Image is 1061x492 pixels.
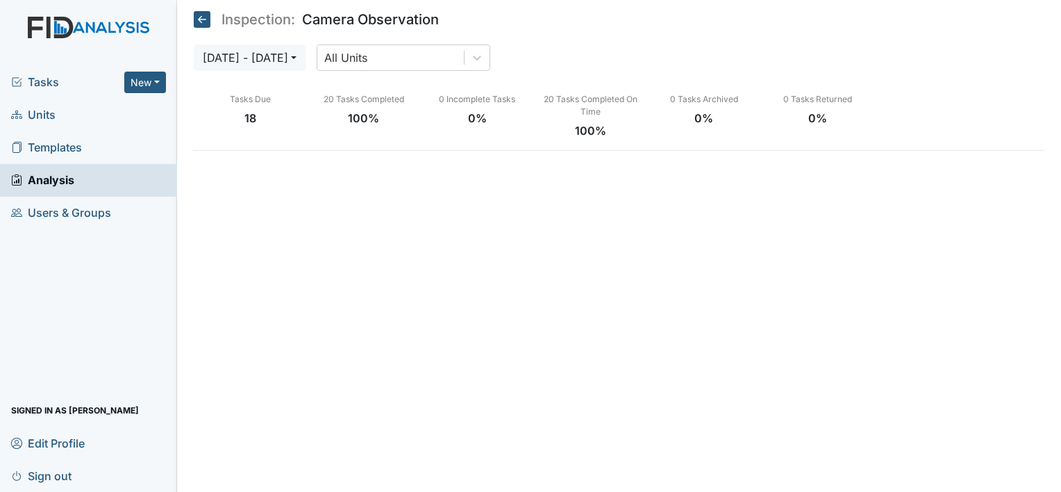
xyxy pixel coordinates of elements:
span: Templates [11,137,82,158]
div: 0% [761,110,874,126]
div: 18 [194,110,307,126]
button: New [124,72,166,93]
div: 100% [307,110,420,126]
div: 20 Tasks Completed [307,93,420,106]
span: Signed in as [PERSON_NAME] [11,400,139,421]
div: 100% [534,122,647,139]
span: Units [11,104,56,126]
div: 20 Tasks Completed On Time [534,93,647,118]
span: Sign out [11,465,72,486]
div: 0 Tasks Returned [761,93,874,106]
span: Inspection: [222,13,295,26]
div: 0 Tasks Archived [647,93,760,106]
div: 0% [420,110,533,126]
span: Users & Groups [11,202,111,224]
h5: Camera Observation [194,11,439,28]
div: Tasks Due [194,93,307,106]
div: 0 Incomplete Tasks [420,93,533,106]
span: Edit Profile [11,432,85,454]
div: All Units [324,49,367,66]
button: [DATE] - [DATE] [194,44,306,71]
a: Tasks [11,74,124,90]
div: 0% [647,110,760,126]
span: Analysis [11,170,74,191]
